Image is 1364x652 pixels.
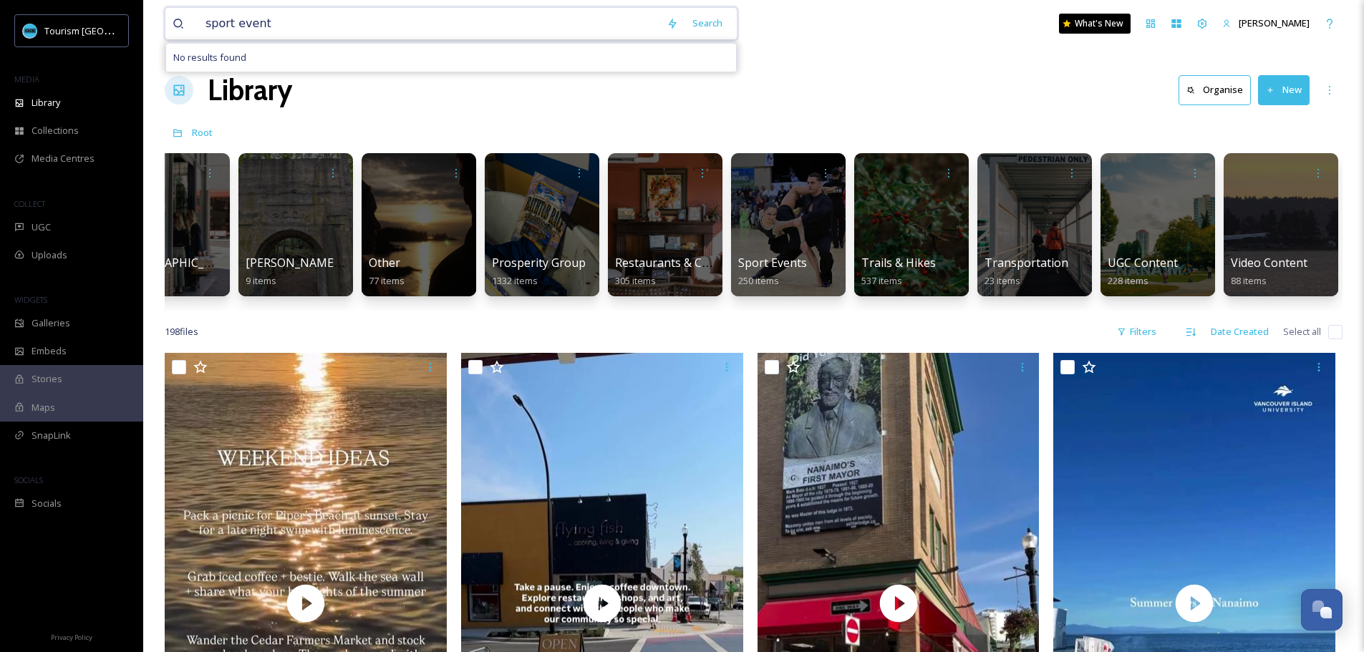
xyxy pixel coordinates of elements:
[23,24,37,38] img: tourism_nanaimo_logo.jpeg
[985,256,1068,287] a: Transportation23 items
[208,69,292,112] a: Library
[861,255,936,271] span: Trails & Hikes
[369,255,400,271] span: Other
[14,198,45,209] span: COLLECT
[122,256,238,287] a: [GEOGRAPHIC_DATA]
[1215,9,1317,37] a: [PERSON_NAME]
[738,274,779,287] span: 250 items
[985,255,1068,271] span: Transportation
[615,255,798,271] span: Restaurants & Cafes (by business)
[1283,325,1321,339] span: Select all
[32,316,70,330] span: Galleries
[246,255,387,271] span: [PERSON_NAME]'s Photos
[615,256,798,287] a: Restaurants & Cafes (by business)305 items
[14,294,47,305] span: WIDGETS
[615,274,656,287] span: 305 items
[32,124,79,137] span: Collections
[369,256,405,287] a: Other77 items
[32,152,95,165] span: Media Centres
[32,220,51,234] span: UGC
[246,274,276,287] span: 9 items
[246,256,387,287] a: [PERSON_NAME]'s Photos9 items
[14,475,43,485] span: SOCIALS
[32,497,62,510] span: Socials
[1179,75,1251,104] button: Organise
[1231,256,1307,287] a: Video Content88 items
[985,274,1020,287] span: 23 items
[738,256,807,287] a: Sport Events250 items
[1231,274,1267,287] span: 88 items
[32,429,71,442] span: SnapLink
[1108,274,1148,287] span: 228 items
[492,274,538,287] span: 1332 items
[32,344,67,358] span: Embeds
[44,24,173,37] span: Tourism [GEOGRAPHIC_DATA]
[32,372,62,386] span: Stories
[492,255,586,271] span: Prosperity Group
[1258,75,1310,104] button: New
[165,325,198,339] span: 198 file s
[32,96,60,110] span: Library
[861,256,936,287] a: Trails & Hikes537 items
[192,124,213,141] a: Root
[14,74,39,84] span: MEDIA
[32,248,67,262] span: Uploads
[32,401,55,414] span: Maps
[492,256,586,287] a: Prosperity Group1332 items
[51,633,92,642] span: Privacy Policy
[1059,14,1131,34] a: What's New
[51,628,92,645] a: Privacy Policy
[685,9,730,37] div: Search
[738,255,807,271] span: Sport Events
[198,8,659,39] input: Search your library
[1239,16,1310,29] span: [PERSON_NAME]
[1204,318,1276,346] div: Date Created
[369,274,405,287] span: 77 items
[1108,256,1178,287] a: UGC Content228 items
[1108,255,1178,271] span: UGC Content
[173,51,246,64] span: No results found
[122,255,238,271] span: [GEOGRAPHIC_DATA]
[192,126,213,139] span: Root
[1301,589,1343,631] button: Open Chat
[1231,255,1307,271] span: Video Content
[861,274,902,287] span: 537 items
[1110,318,1164,346] div: Filters
[1179,75,1258,104] a: Organise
